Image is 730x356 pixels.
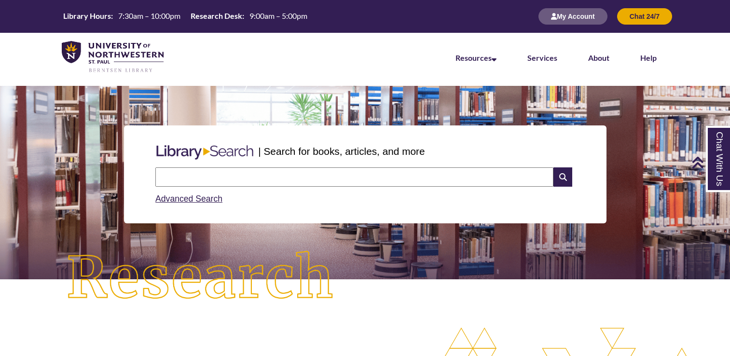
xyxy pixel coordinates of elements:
[152,141,258,164] img: Libary Search
[118,11,180,20] span: 7:30am – 10:00pm
[553,167,572,187] i: Search
[588,53,609,62] a: About
[62,41,164,73] img: UNWSP Library Logo
[640,53,657,62] a: Help
[37,221,365,336] img: Research
[59,11,311,21] table: Hours Today
[691,156,728,169] a: Back to Top
[249,11,307,20] span: 9:00am – 5:00pm
[617,8,672,25] button: Chat 24/7
[59,11,114,21] th: Library Hours:
[527,53,557,62] a: Services
[455,53,496,62] a: Resources
[59,11,311,22] a: Hours Today
[187,11,246,21] th: Research Desk:
[617,12,672,20] a: Chat 24/7
[538,12,607,20] a: My Account
[155,194,222,204] a: Advanced Search
[538,8,607,25] button: My Account
[258,144,425,159] p: | Search for books, articles, and more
